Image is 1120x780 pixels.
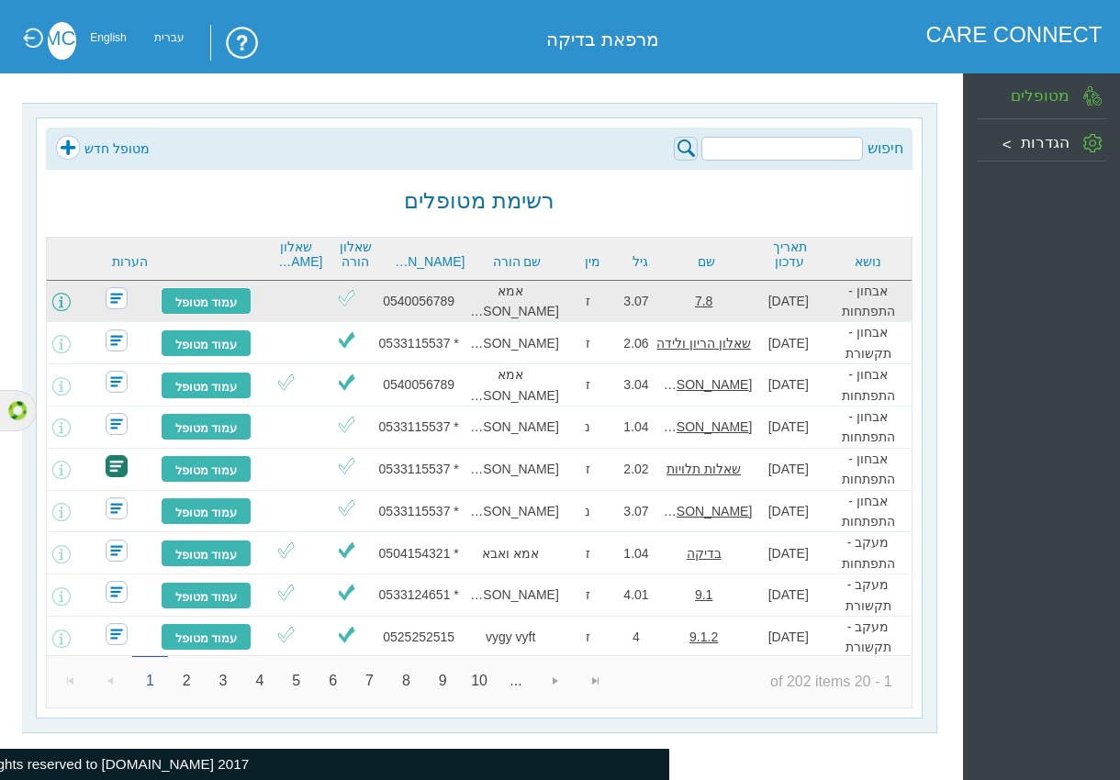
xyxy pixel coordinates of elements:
[270,240,322,269] a: שאלון [PERSON_NAME]
[106,540,128,562] img: SecretaryNoComment.png
[1011,87,1070,105] label: מטופלים
[161,413,252,440] a: עמוד מטופל
[169,662,205,699] a: 2
[752,617,824,659] td: [DATE]
[1083,86,1102,106] img: PatientGIcon.png
[375,501,463,521] div: מספר כשר
[559,617,617,659] td: ז
[106,581,128,603] img: SecretaryNoComment.png
[375,333,463,353] div: מספר כשר
[830,254,906,269] a: נושא
[674,137,698,161] img: searchPIcn.png
[335,329,358,351] img: ViV.png
[206,662,241,699] a: 3
[617,617,655,659] td: 4
[388,254,465,269] a: [PERSON_NAME]
[55,135,150,162] a: מטופל חדש
[375,281,463,323] td: 0540056789
[335,371,358,394] img: ViV.png
[335,539,358,562] img: ViV.png
[868,139,903,157] h4: חיפוש
[106,623,128,645] img: SecretaryNoComment.png
[51,662,89,699] a: Go to the first page
[617,364,655,407] td: 3.04
[463,407,559,449] td: [PERSON_NAME]
[92,662,129,699] a: Go to the previous page
[335,454,358,477] img: ViO.png
[626,254,655,269] a: גיל
[242,662,278,699] a: 4
[617,449,655,491] td: 2.02
[824,364,912,407] td: אבחון - התפתחות
[106,371,128,393] img: SecretaryNoComment.png
[463,449,559,491] td: [PERSON_NAME]
[106,413,128,435] img: SecretaryNoComment.png
[375,585,463,605] div: מספר כשר
[559,574,617,617] td: ז
[559,491,617,533] td: נ
[559,449,617,491] td: ז
[752,449,824,491] td: [DATE]
[646,504,752,518] u: [PERSON_NAME]
[474,254,559,269] a: שם הורה
[824,449,912,491] td: אבחון - התפתחות
[824,532,912,574] td: מעקב - התפתחות
[752,281,824,323] td: [DATE]
[106,497,128,519] img: SecretaryNoComment.png
[463,281,559,323] td: אמא [PERSON_NAME]
[695,294,712,308] u: 7.8
[106,287,128,309] img: SecretaryNoComment.png
[824,617,912,659] td: מעקב - תקשורת
[824,322,912,364] td: אבחון - תקשורת
[752,491,824,533] td: [DATE]
[925,22,1102,48] div: CARE CONNECT
[161,329,252,357] a: עמוד מטופל
[106,329,128,351] img: SecretaryNoComment.png
[335,623,358,646] img: ViV.png
[656,336,751,351] u: שאלון הריון ולידה
[352,662,387,699] a: 7
[646,377,752,392] u: [PERSON_NAME]
[375,364,463,407] td: 0540056789
[695,587,712,602] u: 9.1
[425,662,461,699] a: 9
[664,254,749,269] a: שם
[752,532,824,574] td: [DATE]
[274,581,297,604] img: ViO.png
[646,419,752,434] u: [PERSON_NAME]
[1021,134,1070,151] label: הגדרות
[404,188,554,214] h2: רשימת מטופלים
[331,240,379,269] a: שאלון הורה
[559,532,617,574] td: ז
[463,617,559,659] td: vygy vyft
[274,371,297,394] img: ViO.png
[824,491,912,533] td: אבחון - התפתחות
[463,322,559,364] td: [PERSON_NAME]
[161,582,252,609] a: עמוד מטופל
[335,286,358,309] img: ViO.png
[559,364,617,407] td: ז
[463,364,559,407] td: אמא [PERSON_NAME]
[161,623,252,651] a: עמוד מטופל
[824,407,912,449] td: אבחון - התפתחות
[537,662,575,699] a: Go to the next page
[559,281,617,323] td: ז
[824,574,912,617] td: מעקב - תקשורת
[1083,134,1102,153] img: SettingGIcon.png
[824,281,912,323] td: אבחון - התפתחות
[388,662,424,699] a: 8
[48,22,76,60] div: MC
[210,25,260,61] img: trainingUsingSystem.png
[617,491,655,533] td: 3.07
[463,491,559,533] td: [PERSON_NAME]
[375,617,463,659] td: 0525252515
[617,322,655,364] td: 2.06
[752,364,824,407] td: [DATE]
[375,417,463,437] div: מספר כשר
[161,497,252,525] a: עמוד מטופל
[462,662,498,699] a: 10
[617,281,655,323] td: 3.07
[375,459,463,479] div: מספר כשר
[559,407,617,449] td: נ
[335,413,358,436] img: ViO.png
